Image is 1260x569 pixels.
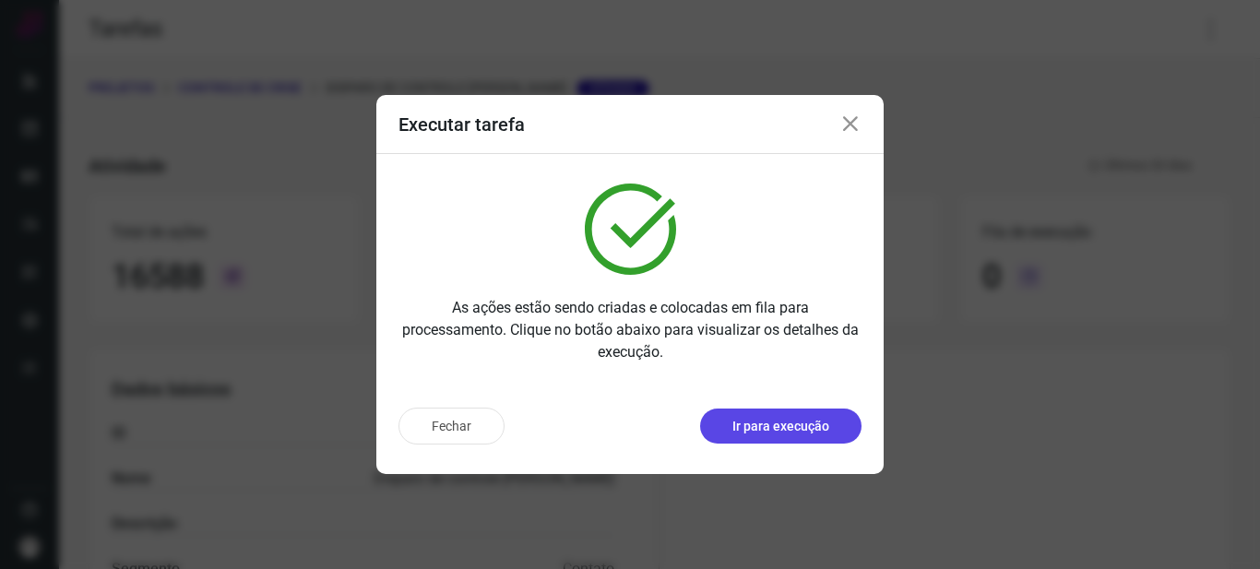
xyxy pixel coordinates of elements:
[732,417,829,436] p: Ir para execução
[585,184,676,275] img: verified.svg
[398,408,505,445] button: Fechar
[398,113,525,136] h3: Executar tarefa
[398,297,862,363] p: As ações estão sendo criadas e colocadas em fila para processamento. Clique no botão abaixo para ...
[700,409,862,444] button: Ir para execução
